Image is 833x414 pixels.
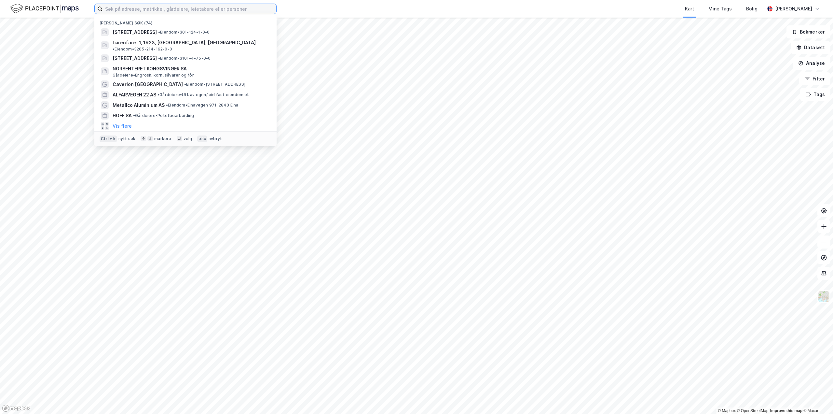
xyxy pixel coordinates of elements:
[113,65,269,73] span: NORSENTERET KONGSVINGER SA
[800,383,833,414] div: Kontrollprogram for chat
[799,72,830,85] button: Filter
[154,136,171,141] div: markere
[2,405,31,412] a: Mapbox homepage
[209,136,222,141] div: avbryt
[770,408,802,413] a: Improve this map
[158,30,210,35] span: Eiendom • 301-124-1-0-0
[800,383,833,414] iframe: Chat Widget
[158,30,160,35] span: •
[818,291,830,303] img: Z
[100,136,117,142] div: Ctrl + k
[157,92,249,97] span: Gårdeiere • Utl. av egen/leid fast eiendom el.
[94,15,277,27] div: [PERSON_NAME] søk (74)
[113,47,172,52] span: Eiendom • 3205-214-192-0-0
[157,92,159,97] span: •
[786,25,830,38] button: Bokmerker
[102,4,276,14] input: Søk på adresse, matrikkel, gårdeiere, leietakere eller personer
[708,5,732,13] div: Mine Tags
[166,103,239,108] span: Eiendom • Einavegen 971, 2843 Eina
[113,122,132,130] button: Vis flere
[184,136,192,141] div: velg
[113,39,256,47] span: Lørenfaret 1, 1923, [GEOGRAPHIC_DATA], [GEOGRAPHIC_DATA]
[800,88,830,101] button: Tags
[113,101,165,109] span: Metallco Aluminium AS
[184,82,186,87] span: •
[113,73,194,78] span: Gårdeiere • Engrosh. korn, såvarer og fôr
[184,82,245,87] span: Eiendom • [STREET_ADDRESS]
[791,41,830,54] button: Datasett
[158,56,160,61] span: •
[775,5,812,13] div: [PERSON_NAME]
[737,408,769,413] a: OpenStreetMap
[166,103,168,107] span: •
[113,28,157,36] span: [STREET_ADDRESS]
[718,408,736,413] a: Mapbox
[133,113,135,118] span: •
[113,54,157,62] span: [STREET_ADDRESS]
[113,91,156,99] span: ALFARVEGEN 22 AS
[746,5,758,13] div: Bolig
[685,5,694,13] div: Kart
[158,56,211,61] span: Eiendom • 3101-4-75-0-0
[10,3,79,14] img: logo.f888ab2527a4732fd821a326f86c7f29.svg
[113,80,183,88] span: Caverion [GEOGRAPHIC_DATA]
[793,57,830,70] button: Analyse
[118,136,136,141] div: nytt søk
[197,136,207,142] div: esc
[113,112,132,120] span: HOFF SA
[113,47,115,51] span: •
[133,113,194,118] span: Gårdeiere • Potetbearbeiding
